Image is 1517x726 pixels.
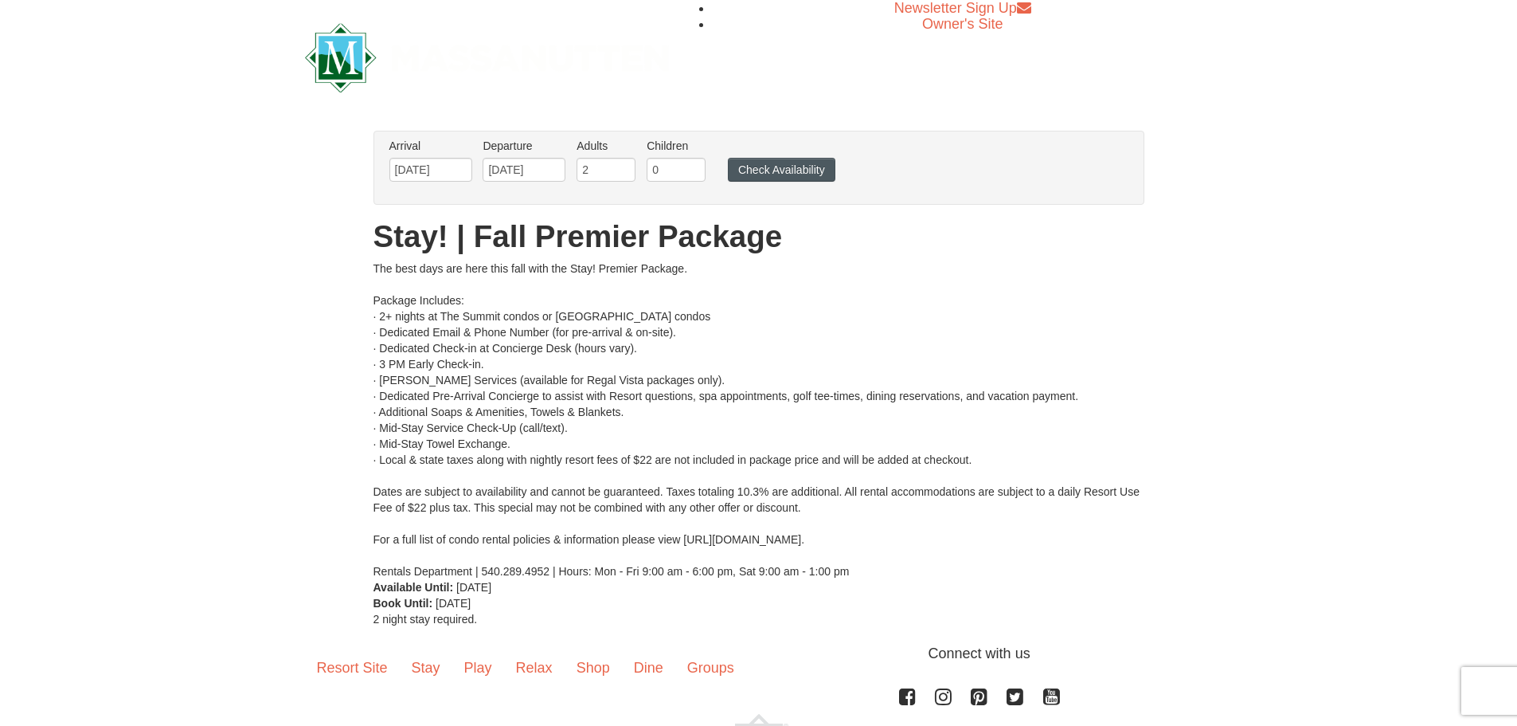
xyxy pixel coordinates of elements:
[504,643,565,693] a: Relax
[305,37,670,74] a: Massanutten Resort
[922,16,1003,32] a: Owner's Site
[647,138,706,154] label: Children
[389,138,472,154] label: Arrival
[373,613,478,626] span: 2 night stay required.
[675,643,746,693] a: Groups
[373,261,1144,579] div: The best days are here this fall with the Stay! Premier Package. Package Includes: · 2+ nights at...
[622,643,675,693] a: Dine
[728,158,835,182] button: Check Availability
[577,138,635,154] label: Adults
[483,138,565,154] label: Departure
[436,597,471,610] span: [DATE]
[305,643,1213,665] p: Connect with us
[456,581,491,594] span: [DATE]
[305,643,400,693] a: Resort Site
[400,643,452,693] a: Stay
[305,23,670,92] img: Massanutten Resort Logo
[373,221,1144,253] h1: Stay! | Fall Premier Package
[565,643,622,693] a: Shop
[373,581,454,594] strong: Available Until:
[373,597,433,610] strong: Book Until:
[452,643,504,693] a: Play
